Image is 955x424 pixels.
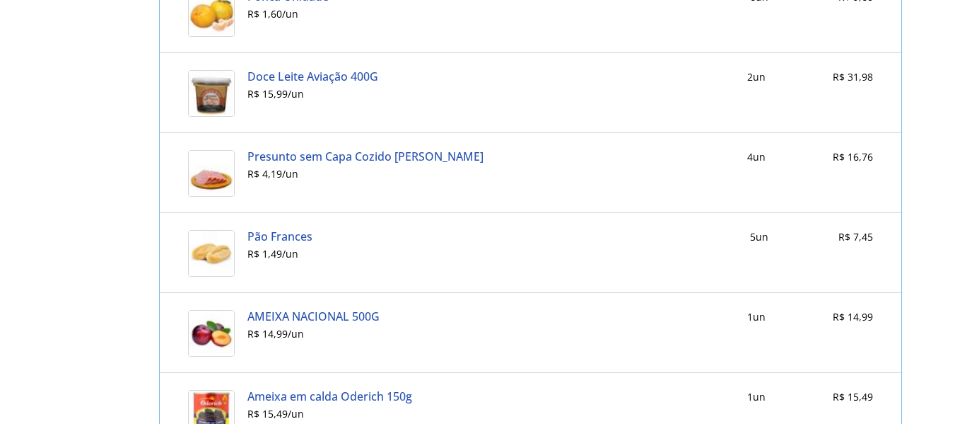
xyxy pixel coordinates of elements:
div: R$ 15,49 / un [247,408,412,420]
div: 1 un [747,310,766,324]
a: AMEIXA NACIONAL 500G [247,310,380,323]
div: 5 un [750,230,768,244]
span: R$ 7,45 [838,230,873,243]
img: AMEIXA NACIONAL 500G [188,310,235,357]
div: R$ 1,49 / un [247,248,312,260]
div: R$ 14,99 / un [247,328,380,340]
div: 2 un [747,70,766,84]
a: Presunto sem Capa Cozido [PERSON_NAME] [247,150,484,163]
a: Ameixa em calda Oderich 150g [247,390,412,403]
span: R$ 31,98 [833,70,873,84]
span: R$ 16,76 [833,150,873,164]
img: Pão Frances [188,230,235,277]
div: R$ 4,19 / un [247,168,484,180]
img: Presunto sem Capa Cozido Fatiado Sadia [188,150,235,197]
span: R$ 14,99 [833,310,873,323]
img: Doce Leite Aviação 400G [188,70,235,117]
span: R$ 15,49 [833,390,873,403]
div: 4 un [747,150,766,164]
a: Doce Leite Aviação 400G [247,70,378,83]
div: R$ 15,99 / un [247,88,378,100]
a: Pão Frances [247,230,312,243]
div: R$ 1,60 / un [247,8,329,20]
div: 1 un [747,390,766,404]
